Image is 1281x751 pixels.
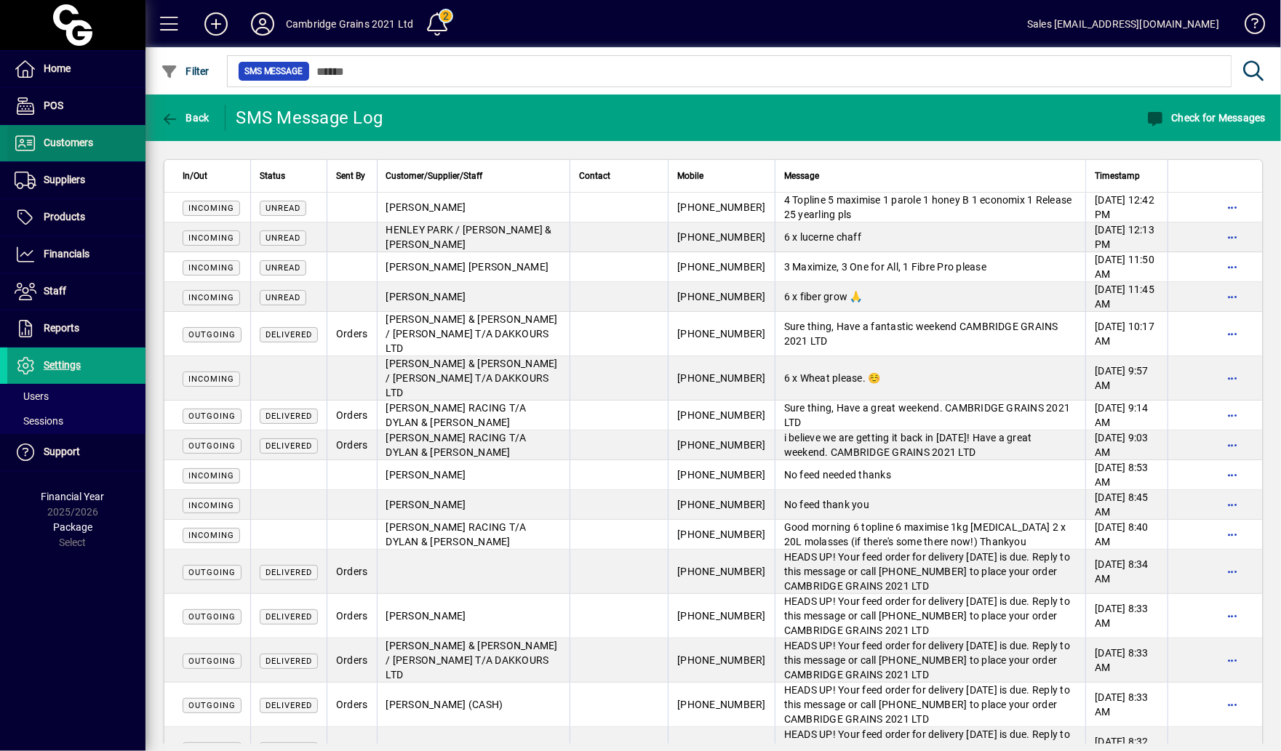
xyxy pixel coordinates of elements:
span: Status [260,168,285,184]
span: In/Out [183,168,207,184]
td: No feed needed thanks [775,460,1086,490]
td: Sure thing, Have a great weekend. CAMBRIDGE GRAINS 2021 LTD [775,401,1086,430]
a: Staff [7,273,145,310]
span: INCOMING [188,293,234,302]
a: Customers [7,125,145,161]
div: Timestamp [1095,168,1159,184]
td: [DATE] 12:42 PM [1085,193,1168,222]
span: Unread [266,204,300,213]
span: OUTGOING [188,568,236,577]
span: INCOMING [188,501,234,510]
a: Support [7,434,145,470]
span: OUTGOING [188,411,236,421]
button: More options [1221,255,1244,278]
td: 3 Maximize, 3 One for All, 1 Fibre Pro please [775,252,1086,282]
span: Delivered [266,656,312,666]
span: [PERSON_NAME] [386,201,466,213]
span: Orders [336,328,368,340]
span: Customer/Supplier/Staff [386,168,483,184]
span: Message [784,168,819,184]
td: HEADS UP! Your feed order for delivery [DATE] is due. Reply to this message or call [PHONE_NUMBER... [775,638,1086,683]
button: More options [1221,560,1244,583]
td: [DATE] 8:33 AM [1085,683,1168,727]
td: [DATE] 8:33 AM [1085,638,1168,683]
span: Sessions [15,415,63,427]
a: Sessions [7,409,145,433]
button: Add [193,11,239,37]
a: Reports [7,310,145,347]
span: [PERSON_NAME] [386,469,466,481]
td: [DATE] 10:17 AM [1085,312,1168,356]
button: More options [1221,493,1244,516]
span: [PHONE_NUMBER] [677,610,766,622]
button: More options [1221,196,1244,219]
td: [DATE] 8:34 AM [1085,550,1168,594]
span: [PHONE_NUMBER] [677,654,766,666]
span: Filter [161,65,209,77]
td: Sure thing, Have a fantastic weekend CAMBRIDGE GRAINS 2021 LTD [775,312,1086,356]
span: Reports [44,322,79,334]
a: Knowledge Base [1234,3,1263,50]
td: 6 x lucerne chaff [775,222,1086,252]
button: Check for Messages [1143,105,1269,131]
span: OUTGOING [188,612,236,622]
button: More options [1221,523,1244,546]
span: [PHONE_NUMBER] [677,439,766,451]
a: POS [7,88,145,124]
button: More options [1221,322,1244,345]
div: Cambridge Grains 2021 Ltd [286,12,413,36]
a: Financials [7,236,145,273]
td: [DATE] 11:50 AM [1085,252,1168,282]
span: Orders [336,409,368,421]
span: OUTGOING [188,441,236,451]
span: [PHONE_NUMBER] [677,409,766,421]
span: [PHONE_NUMBER] [677,699,766,710]
span: [PERSON_NAME] RACING T/A DYLAN & [PERSON_NAME] [386,521,527,547]
span: [PHONE_NUMBER] [677,499,766,510]
span: [PHONE_NUMBER] [677,201,766,213]
span: Financial Year [41,491,105,502]
span: Delivered [266,441,312,451]
span: [PHONE_NUMBER] [677,566,766,577]
td: HEADS UP! Your feed order for delivery [DATE] is due. Reply to this message or call [PHONE_NUMBER... [775,683,1086,727]
span: Home [44,63,71,74]
span: [PERSON_NAME] [386,610,466,622]
td: [DATE] 9:14 AM [1085,401,1168,430]
span: Package [53,521,92,533]
span: INCOMING [188,263,234,273]
span: [PERSON_NAME] RACING T/A DYLAN & [PERSON_NAME] [386,402,527,428]
a: Suppliers [7,162,145,198]
div: SMS Message Log [236,106,383,129]
span: Delivered [266,701,312,710]
span: [PERSON_NAME] [386,499,466,510]
span: Orders [336,699,368,710]
span: [PHONE_NUMBER] [677,372,766,384]
span: [PHONE_NUMBER] [677,291,766,302]
td: [DATE] 9:03 AM [1085,430,1168,460]
span: INCOMING [188,531,234,540]
span: [PERSON_NAME] (CASH) [386,699,503,710]
span: Financials [44,248,89,260]
span: Suppliers [44,174,85,185]
span: [PHONE_NUMBER] [677,328,766,340]
button: Filter [157,58,213,84]
span: Delivered [266,612,312,622]
span: Unread [266,293,300,302]
td: HEADS UP! Your feed order for delivery [DATE] is due. Reply to this message or call [PHONE_NUMBER... [775,550,1086,594]
span: HENLEY PARK / [PERSON_NAME] & [PERSON_NAME] [386,224,552,250]
span: Delivered [266,411,312,421]
button: More options [1221,604,1244,627]
td: 6 x Wheat please. ☺️ [775,356,1086,401]
div: Sales [EMAIL_ADDRESS][DOMAIN_NAME] [1027,12,1219,36]
span: Orders [336,610,368,622]
button: More options [1221,225,1244,249]
span: [PHONE_NUMBER] [677,231,766,243]
span: SMS Message [244,64,303,79]
span: Orders [336,439,368,451]
span: INCOMING [188,374,234,384]
a: Home [7,51,145,87]
span: [PERSON_NAME] [386,291,466,302]
td: [DATE] 9:57 AM [1085,356,1168,401]
span: [PHONE_NUMBER] [677,469,766,481]
button: More options [1221,403,1244,427]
